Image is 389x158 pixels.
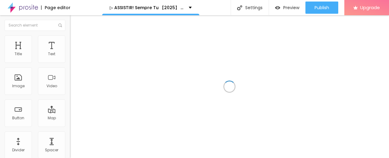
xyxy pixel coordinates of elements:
[269,2,305,14] button: Preview
[48,116,56,120] div: Map
[48,52,55,56] div: Text
[5,20,65,31] input: Search element
[15,52,22,56] div: Title
[237,5,242,10] img: Icone
[12,84,25,88] div: Image
[305,2,338,14] button: Publish
[110,5,184,10] p: ▷ ASSISTIR! Sempre Tu 【2025】 Filme Completo Dublaado Online
[275,5,280,10] img: view-1.svg
[283,5,299,10] span: Preview
[46,84,57,88] div: Video
[12,148,25,152] div: Divider
[45,148,58,152] div: Spacer
[360,5,380,10] span: Upgrade
[315,5,329,10] span: Publish
[41,5,71,10] div: Page editor
[12,116,24,120] div: Button
[58,23,62,27] img: Icone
